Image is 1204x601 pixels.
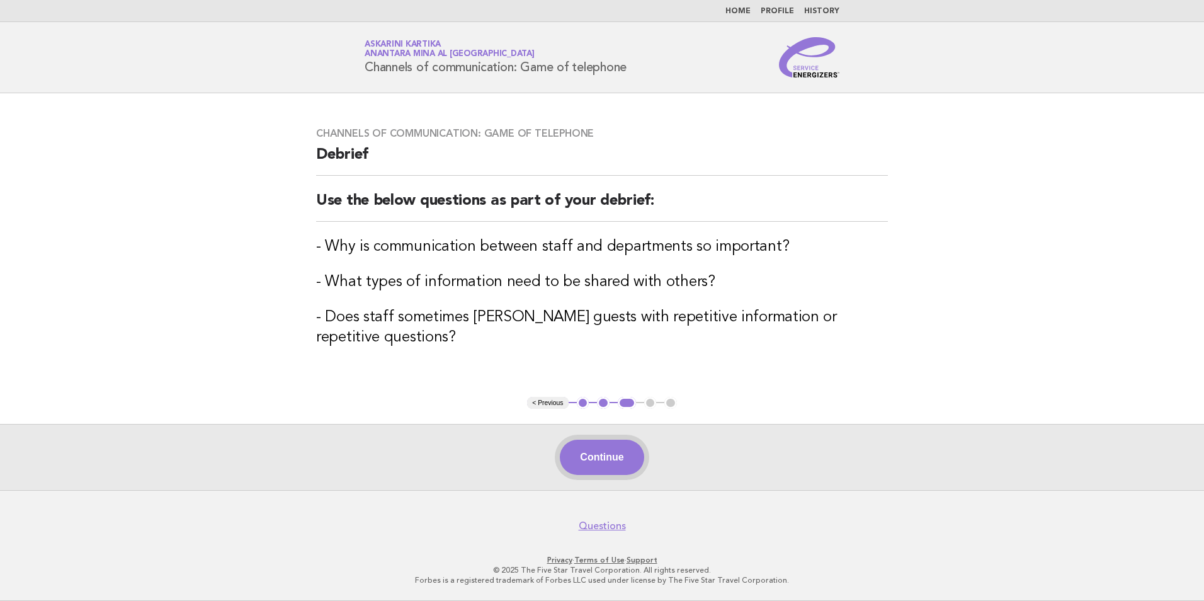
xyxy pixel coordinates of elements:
[365,40,535,58] a: Askarini KartikaAnantara Mina al [GEOGRAPHIC_DATA]
[627,556,657,564] a: Support
[316,145,888,176] h2: Debrief
[365,50,535,59] span: Anantara Mina al [GEOGRAPHIC_DATA]
[579,520,626,532] a: Questions
[217,575,987,585] p: Forbes is a registered trademark of Forbes LLC used under license by The Five Star Travel Corpora...
[574,556,625,564] a: Terms of Use
[217,555,987,565] p: · ·
[547,556,572,564] a: Privacy
[316,237,888,257] h3: - Why is communication between staff and departments so important?
[577,397,589,409] button: 1
[316,191,888,222] h2: Use the below questions as part of your debrief:
[365,41,627,74] h1: Channels of communication: Game of telephone
[316,127,888,140] h3: Channels of communication: Game of telephone
[804,8,839,15] a: History
[316,272,888,292] h3: - What types of information need to be shared with others?
[618,397,636,409] button: 3
[597,397,610,409] button: 2
[560,440,644,475] button: Continue
[217,565,987,575] p: © 2025 The Five Star Travel Corporation. All rights reserved.
[725,8,751,15] a: Home
[761,8,794,15] a: Profile
[316,307,888,348] h3: - Does staff sometimes [PERSON_NAME] guests with repetitive information or repetitive questions?
[527,397,568,409] button: < Previous
[779,37,839,77] img: Service Energizers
